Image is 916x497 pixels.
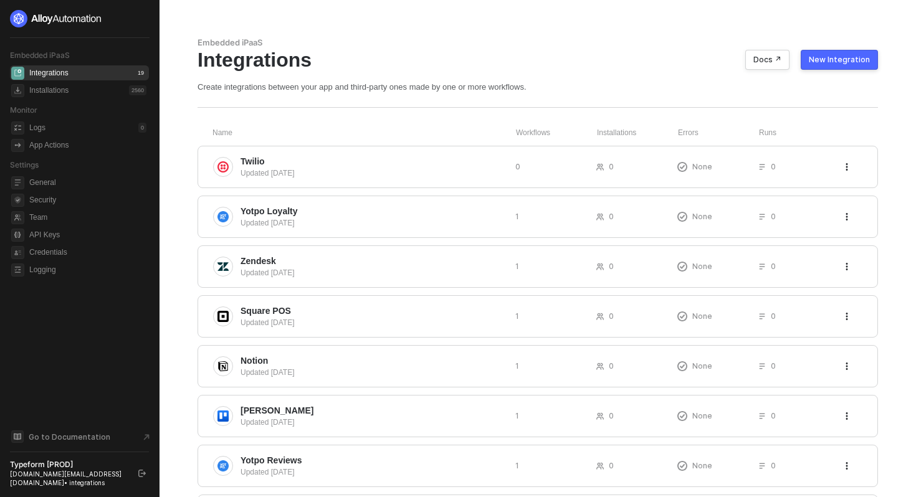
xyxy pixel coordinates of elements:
[11,263,24,277] span: logging
[692,460,712,471] span: None
[241,205,298,217] span: Yotpo Loyalty
[138,123,146,133] div: 0
[758,362,766,370] span: icon-list
[11,246,24,259] span: credentials
[677,411,687,421] span: icon-exclamation
[677,311,687,321] span: icon-exclamation
[758,263,766,270] span: icon-list
[29,245,146,260] span: Credentials
[609,460,614,471] span: 0
[241,317,505,328] div: Updated [DATE]
[609,161,614,172] span: 0
[515,410,519,421] span: 1
[692,311,712,321] span: None
[29,123,45,133] div: Logs
[11,211,24,224] span: team
[29,140,69,151] div: App Actions
[758,462,766,470] span: icon-list
[29,192,146,207] span: Security
[515,361,519,371] span: 1
[29,227,146,242] span: API Keys
[758,313,766,320] span: icon-list
[212,128,516,138] div: Name
[198,48,878,72] div: Integrations
[843,263,851,270] span: icon-threedots
[11,176,24,189] span: general
[597,128,678,138] div: Installations
[11,67,24,80] span: integrations
[135,68,146,78] div: 19
[843,313,851,320] span: icon-threedots
[29,85,69,96] div: Installations
[692,361,712,371] span: None
[596,213,604,220] span: icon-users
[843,362,851,370] span: icon-threedots
[609,361,614,371] span: 0
[745,50,790,70] button: Docs ↗
[677,361,687,371] span: icon-exclamation
[10,429,150,444] a: Knowledge Base
[241,367,505,378] div: Updated [DATE]
[10,10,102,27] img: logo
[677,212,687,222] span: icon-exclamation
[596,313,604,320] span: icon-users
[596,362,604,370] span: icon-users
[129,85,146,95] div: 2560
[843,213,851,220] span: icon-threedots
[217,211,229,222] img: integration-icon
[241,255,276,267] span: Zendesk
[677,262,687,272] span: icon-exclamation
[217,311,229,322] img: integration-icon
[29,68,69,78] div: Integrations
[515,211,519,222] span: 1
[596,163,604,171] span: icon-users
[11,121,24,135] span: icon-logs
[515,161,520,172] span: 0
[758,412,766,420] span: icon-list
[609,261,614,272] span: 0
[10,470,127,487] div: [DOMAIN_NAME][EMAIL_ADDRESS][DOMAIN_NAME] • integrations
[771,311,776,321] span: 0
[771,361,776,371] span: 0
[241,155,265,168] span: Twilio
[809,55,870,65] div: New Integration
[515,460,519,471] span: 1
[596,263,604,270] span: icon-users
[241,454,302,466] span: Yotpo Reviews
[241,417,505,428] div: Updated [DATE]
[677,461,687,471] span: icon-exclamation
[241,305,291,317] span: Square POS
[771,161,776,172] span: 0
[217,460,229,471] img: integration-icon
[609,211,614,222] span: 0
[758,213,766,220] span: icon-list
[198,82,878,92] div: Create integrations between your app and third-party ones made by one or more workflows.
[241,217,505,229] div: Updated [DATE]
[843,412,851,420] span: icon-threedots
[692,161,712,172] span: None
[758,163,766,171] span: icon-list
[138,470,146,477] span: logout
[241,354,268,367] span: Notion
[609,311,614,321] span: 0
[801,50,878,70] button: New Integration
[11,229,24,242] span: api-key
[678,128,759,138] div: Errors
[29,262,146,277] span: Logging
[241,168,505,179] div: Updated [DATE]
[241,404,313,417] span: [PERSON_NAME]
[10,50,70,60] span: Embedded iPaaS
[11,430,24,443] span: documentation
[677,162,687,172] span: icon-exclamation
[241,466,505,478] div: Updated [DATE]
[11,194,24,207] span: security
[515,311,519,321] span: 1
[771,211,776,222] span: 0
[771,261,776,272] span: 0
[241,267,505,278] div: Updated [DATE]
[217,410,229,422] img: integration-icon
[609,410,614,421] span: 0
[596,462,604,470] span: icon-users
[217,361,229,372] img: integration-icon
[29,175,146,190] span: General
